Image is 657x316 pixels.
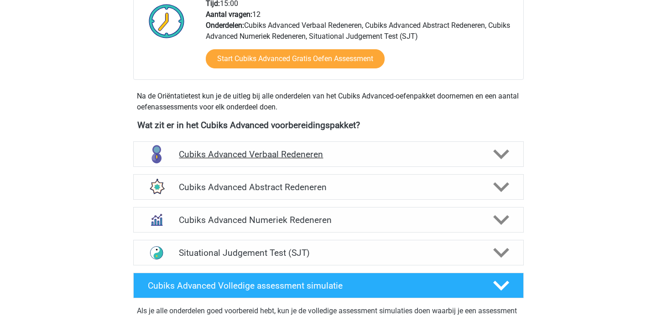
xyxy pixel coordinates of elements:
[130,174,527,200] a: figuurreeksen Cubiks Advanced Abstract Redeneren
[206,10,252,19] b: Aantal vragen:
[179,248,478,258] h4: Situational Judgement Test (SJT)
[148,280,478,291] h4: Cubiks Advanced Volledige assessment simulatie
[137,120,520,130] h4: Wat zit er in het Cubiks Advanced voorbereidingspakket?
[206,21,244,30] b: Onderdelen:
[130,240,527,265] a: situational judgement test Situational Judgement Test (SJT)
[145,142,168,166] img: verbaal redeneren
[145,241,168,264] img: situational judgement test
[130,207,527,233] a: numeriek redeneren Cubiks Advanced Numeriek Redeneren
[179,215,478,225] h4: Cubiks Advanced Numeriek Redeneren
[206,49,385,68] a: Start Cubiks Advanced Gratis Oefen Assessment
[179,149,478,160] h4: Cubiks Advanced Verbaal Redeneren
[133,91,524,113] div: Na de Oriëntatietest kun je de uitleg bij alle onderdelen van het Cubiks Advanced-oefenpakket doo...
[130,273,527,298] a: Cubiks Advanced Volledige assessment simulatie
[130,141,527,167] a: verbaal redeneren Cubiks Advanced Verbaal Redeneren
[145,208,168,232] img: numeriek redeneren
[179,182,478,192] h4: Cubiks Advanced Abstract Redeneren
[145,175,168,199] img: figuurreeksen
